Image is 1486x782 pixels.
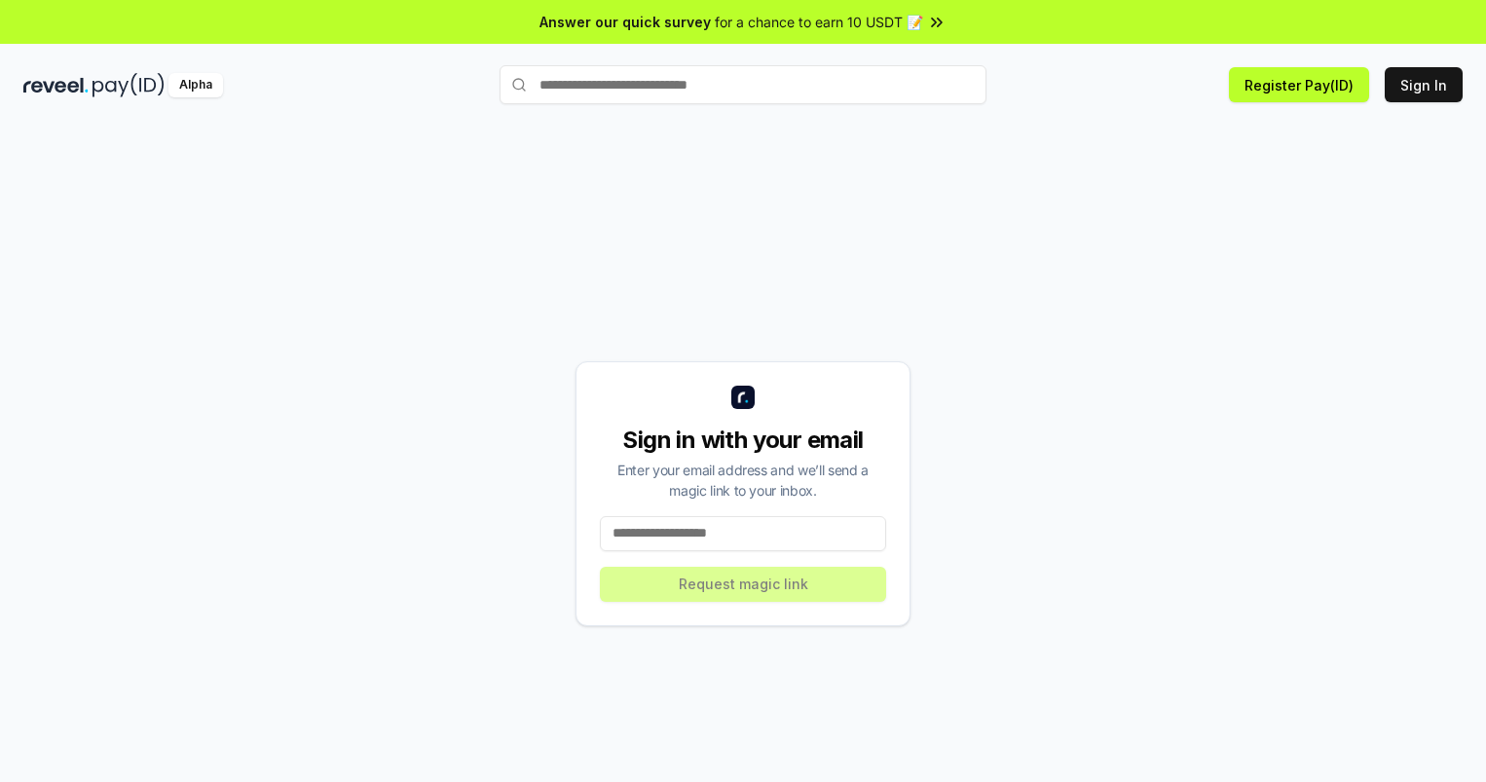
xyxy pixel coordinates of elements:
button: Sign In [1385,67,1463,102]
span: for a chance to earn 10 USDT 📝 [715,12,923,32]
img: logo_small [731,386,755,409]
span: Answer our quick survey [539,12,711,32]
img: reveel_dark [23,73,89,97]
button: Register Pay(ID) [1229,67,1369,102]
div: Alpha [168,73,223,97]
img: pay_id [93,73,165,97]
div: Sign in with your email [600,425,886,456]
div: Enter your email address and we’ll send a magic link to your inbox. [600,460,886,501]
